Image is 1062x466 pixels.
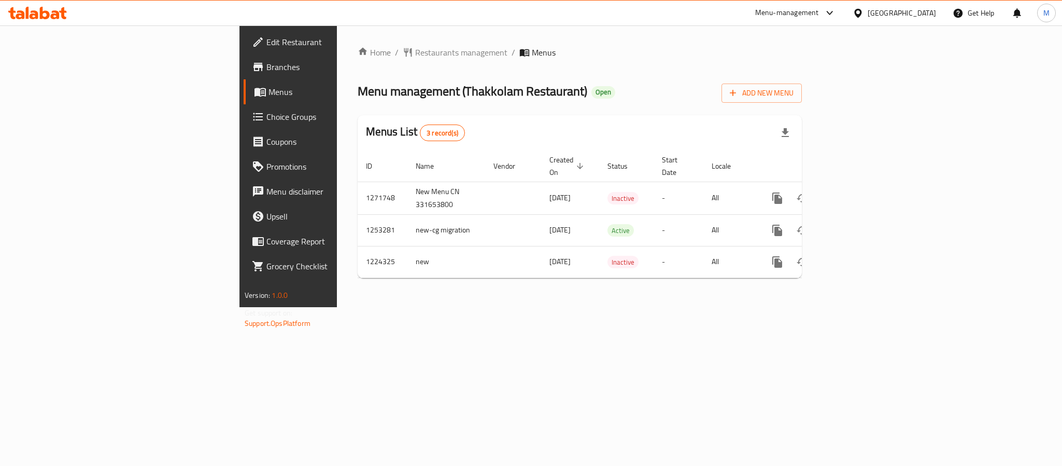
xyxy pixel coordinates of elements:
td: All [703,182,757,214]
a: Upsell [244,204,417,229]
button: more [765,218,790,243]
div: Total records count [420,125,465,141]
span: Edit Restaurant [266,36,408,48]
span: Add New Menu [730,87,794,100]
span: Start Date [662,154,691,179]
span: Menus [532,46,556,59]
a: Coverage Report [244,229,417,254]
span: Open [591,88,615,97]
td: - [654,214,703,246]
span: ID [366,160,386,172]
div: Open [591,86,615,99]
span: Restaurants management [415,46,507,59]
button: more [765,186,790,211]
span: Menu disclaimer [266,185,408,198]
span: [DATE] [549,223,571,237]
span: [DATE] [549,255,571,268]
button: Change Status [790,218,815,243]
button: Change Status [790,186,815,211]
span: Coverage Report [266,235,408,248]
a: Menus [244,79,417,104]
button: more [765,250,790,275]
nav: breadcrumb [358,46,802,59]
td: All [703,214,757,246]
span: Active [607,225,634,237]
button: Change Status [790,250,815,275]
a: Menu disclaimer [244,179,417,204]
span: Get support on: [245,306,292,320]
span: Inactive [607,256,639,268]
span: Choice Groups [266,111,408,123]
span: Status [607,160,641,172]
span: Coupons [266,135,408,148]
td: new-cg migration [407,214,485,246]
span: Grocery Checklist [266,260,408,272]
a: Edit Restaurant [244,30,417,54]
div: Export file [773,120,798,145]
table: enhanced table [358,150,873,278]
a: Promotions [244,154,417,179]
a: Coupons [244,129,417,154]
span: [DATE] [549,191,571,204]
div: Menu-management [755,7,819,19]
span: Branches [266,61,408,73]
span: Menu management ( Thakkolam Restaurant ) [358,79,587,103]
span: M [1043,7,1050,19]
li: / [512,46,515,59]
td: new [407,246,485,278]
h2: Menus List [366,124,465,141]
span: Vendor [493,160,529,172]
span: Locale [712,160,744,172]
span: Upsell [266,210,408,223]
span: Menus [268,86,408,98]
button: Add New Menu [721,84,802,103]
a: Branches [244,54,417,79]
div: [GEOGRAPHIC_DATA] [868,7,936,19]
td: All [703,246,757,278]
span: 1.0.0 [272,289,288,302]
a: Grocery Checklist [244,254,417,279]
span: Promotions [266,160,408,173]
td: - [654,246,703,278]
a: Support.OpsPlatform [245,317,310,330]
td: New Menu CN 331653800 [407,182,485,214]
span: Inactive [607,193,639,204]
span: Version: [245,289,270,302]
th: Actions [757,150,873,182]
a: Restaurants management [403,46,507,59]
td: - [654,182,703,214]
span: Created On [549,154,587,179]
span: 3 record(s) [420,128,464,138]
a: Choice Groups [244,104,417,129]
span: Name [416,160,447,172]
